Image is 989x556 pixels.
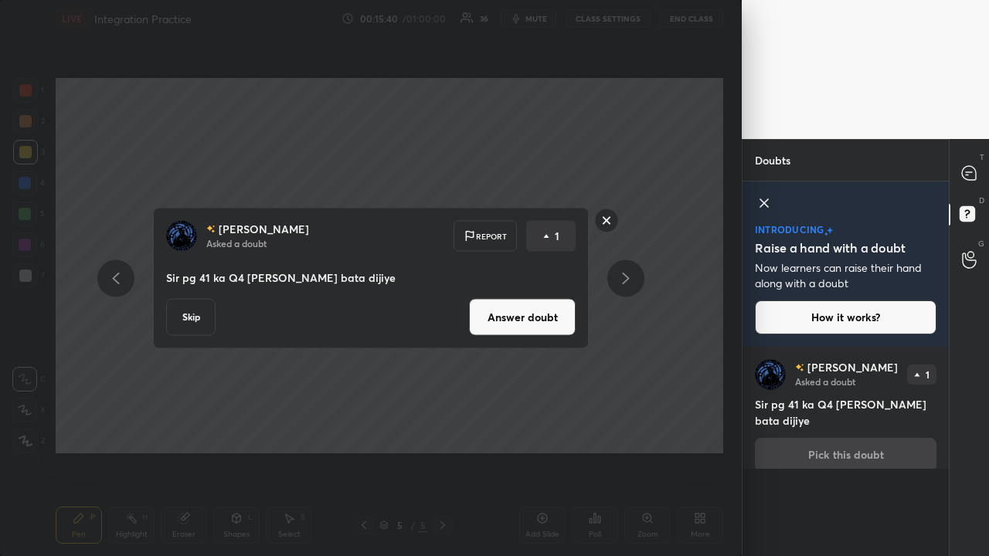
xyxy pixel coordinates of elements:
div: grid [743,347,949,555]
button: How it works? [755,300,936,334]
p: [PERSON_NAME] [807,361,898,374]
p: Now learners can raise their hand along with a doubt [755,260,936,291]
p: [PERSON_NAME] [219,223,309,236]
p: T [980,151,984,163]
p: 1 [926,370,930,379]
p: G [978,238,984,249]
p: 1 [555,229,559,244]
p: Asked a doubt [206,237,267,249]
p: Doubts [743,140,803,181]
p: Asked a doubt [795,375,855,388]
img: 0b3c6b0204a143658720385942147be0.jpg [166,221,197,252]
button: Answer doubt [469,299,576,336]
img: no-rating-badge.077c3623.svg [795,364,804,372]
img: 0b3c6b0204a143658720385942147be0.jpg [755,359,786,390]
button: Skip [166,299,216,336]
h4: Sir pg 41 ka Q4 [PERSON_NAME] bata dijiye [755,396,936,429]
p: introducing [755,225,824,234]
img: no-rating-badge.077c3623.svg [206,225,216,233]
img: small-star.76a44327.svg [824,232,828,236]
div: Report [454,221,517,252]
p: D [979,195,984,206]
h5: Raise a hand with a doubt [755,239,906,257]
img: large-star.026637fe.svg [827,227,833,234]
p: Sir pg 41 ka Q4 [PERSON_NAME] bata dijiye [166,270,576,286]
